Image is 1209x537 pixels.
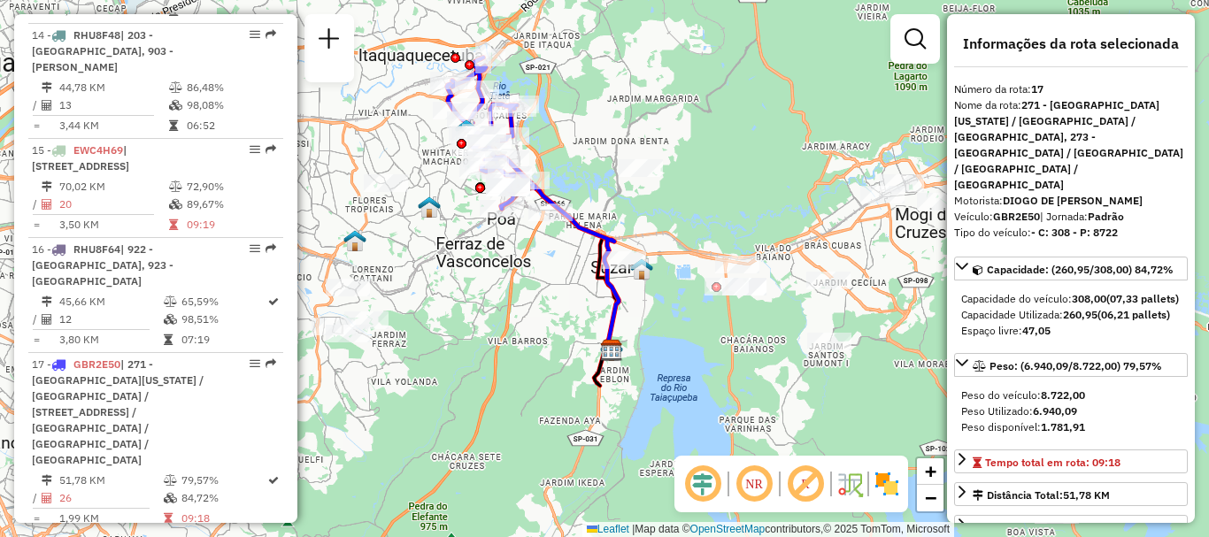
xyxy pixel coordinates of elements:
[326,325,370,342] div: Atividade não roteirizada - DIRCEU LUIZ GONZAGA
[954,193,1188,209] div: Motorista:
[954,284,1188,346] div: Capacidade: (260,95/308,00) 84,72%
[897,21,933,57] a: Exibir filtros
[250,358,260,369] em: Opções
[32,28,173,73] span: | 203 - [GEOGRAPHIC_DATA], 903 - [PERSON_NAME]
[1063,488,1110,502] span: 51,78 KM
[58,79,168,96] td: 44,78 KM
[42,314,52,325] i: Total de Atividades
[1106,292,1179,305] strong: (07,33 pallets)
[917,193,961,211] div: Atividade não roteirizada - LEONARDO DUQUE
[266,29,276,40] em: Rota exportada
[961,291,1181,307] div: Capacidade do veículo:
[582,522,954,537] div: Map data © contributors,© 2025 TomTom, Microsoft
[690,523,766,535] a: OpenStreetMap
[266,243,276,254] em: Rota exportada
[164,296,177,307] i: % de utilização do peso
[467,134,512,152] div: Atividade não roteirizada - AUTO POSTO ARACARE L
[682,463,724,505] span: Ocultar deslocamento
[58,196,168,213] td: 20
[58,293,163,311] td: 45,66 KM
[602,251,646,269] div: Atividade não roteirizada - ADEGA DOIS IRMAOS
[1063,308,1097,321] strong: 260,95
[954,98,1183,191] strong: 271 - [GEOGRAPHIC_DATA][US_STATE] / [GEOGRAPHIC_DATA] / [GEOGRAPHIC_DATA], 273 - [GEOGRAPHIC_DATA...
[42,493,52,503] i: Total de Atividades
[1040,210,1124,223] span: | Jornada:
[954,97,1188,193] div: Nome da rota:
[73,357,120,371] span: GBR2E50
[806,272,851,289] div: Atividade não roteirizada - BEER HOME
[186,117,275,134] td: 06:52
[186,96,275,114] td: 98,08%
[1088,210,1124,223] strong: Padrão
[364,174,408,192] div: Atividade não roteirizada - FERNANDA SANTOS RAMOS DE FARIAS 37797621
[860,186,905,203] div: Atividade não roteirizada - 55.660.094 MAURICI DA SILVA
[987,263,1174,276] span: Capacidade: (260,95/308,00) 84,72%
[58,178,168,196] td: 70,02 KM
[181,489,266,507] td: 84,72%
[32,216,41,234] td: =
[266,144,276,155] em: Rota exportada
[455,119,478,142] img: 631 UDC Light WCL Cidade Kemel
[73,28,120,42] span: RHU8F48
[954,81,1188,97] div: Número da rota:
[186,178,275,196] td: 72,90%
[961,323,1181,339] div: Espaço livre:
[954,209,1188,225] div: Veículo:
[32,143,129,173] span: | [STREET_ADDRESS]
[486,174,530,192] div: Atividade não roteirizada - ESFIHARIA ABI
[715,256,759,273] div: Atividade não roteirizada - JEFFERSON LAZARO FER
[961,419,1181,435] div: Peso disponível:
[32,357,204,466] span: | 271 - [GEOGRAPHIC_DATA][US_STATE] / [GEOGRAPHIC_DATA] / [STREET_ADDRESS] / [GEOGRAPHIC_DATA] / ...
[961,403,1181,419] div: Peso Utilizado:
[807,333,851,350] div: Atividade não roteirizada - 55.247.980 SIMONE GONCALVES DA SILVA
[268,296,279,307] i: Rota otimizada
[880,174,924,192] div: Atividade não roteirizada - PIZZA PRIME
[32,143,129,173] span: 15 -
[58,311,163,328] td: 12
[164,334,173,345] i: Tempo total em rota
[1041,388,1085,402] strong: 8.722,00
[973,487,1110,503] div: Distância Total:
[990,359,1162,372] span: Peso: (6.940,09/8.722,00) 79,57%
[705,278,749,295] div: Atividade não roteirizada - THAKA ESPETARIA
[985,456,1120,469] span: Tempo total em rota: 09:18
[73,143,123,157] span: EWC4H69
[1072,292,1106,305] strong: 308,00
[32,311,41,328] td: /
[164,493,177,503] i: % de utilização da cubagem
[58,96,168,114] td: 13
[250,144,260,155] em: Opções
[58,117,168,134] td: 3,44 KM
[42,82,52,93] i: Distância Total
[873,470,901,498] img: Exibir/Ocultar setores
[344,311,389,329] div: Atividade não roteirizada - M TERUYA e CIA LTDA
[1097,308,1170,321] strong: (06,21 pallets)
[343,229,366,252] img: DS Teste
[1003,194,1143,207] strong: DIOGO DE [PERSON_NAME]
[169,120,178,131] i: Tempo total em rota
[326,279,370,296] div: Atividade não roteirizada - LA CASA DO TRIGO PAD
[42,181,52,192] i: Distância Total
[1033,404,1077,418] strong: 6.940,09
[993,210,1040,223] strong: GBR2E50
[587,523,629,535] a: Leaflet
[954,482,1188,506] a: Distância Total:51,78 KM
[250,243,260,254] em: Opções
[961,388,1085,402] span: Peso do veículo:
[32,489,41,507] td: /
[528,203,573,221] div: Atividade não roteirizada - MOTEL EMPHASIS LTDA-
[169,181,182,192] i: % de utilização do peso
[973,521,1082,534] span: Total de atividades:
[32,242,173,288] span: | 922 - [GEOGRAPHIC_DATA], 923 - [GEOGRAPHIC_DATA]
[58,216,168,234] td: 3,50 KM
[954,257,1188,280] a: Capacidade: (260,95/308,00) 84,72%
[250,29,260,40] em: Opções
[1035,506,1079,524] div: Atividade não roteirizada - OSMAR RAMOS DE OLIVE
[954,353,1188,377] a: Peso: (6.940,09/8.722,00) 79,57%
[954,35,1188,52] h4: Informações da rota selecionada
[42,296,52,307] i: Distância Total
[181,510,266,527] td: 09:18
[186,216,275,234] td: 09:19
[58,472,163,489] td: 51,78 KM
[1031,226,1118,239] strong: - C: 308 - P: 8722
